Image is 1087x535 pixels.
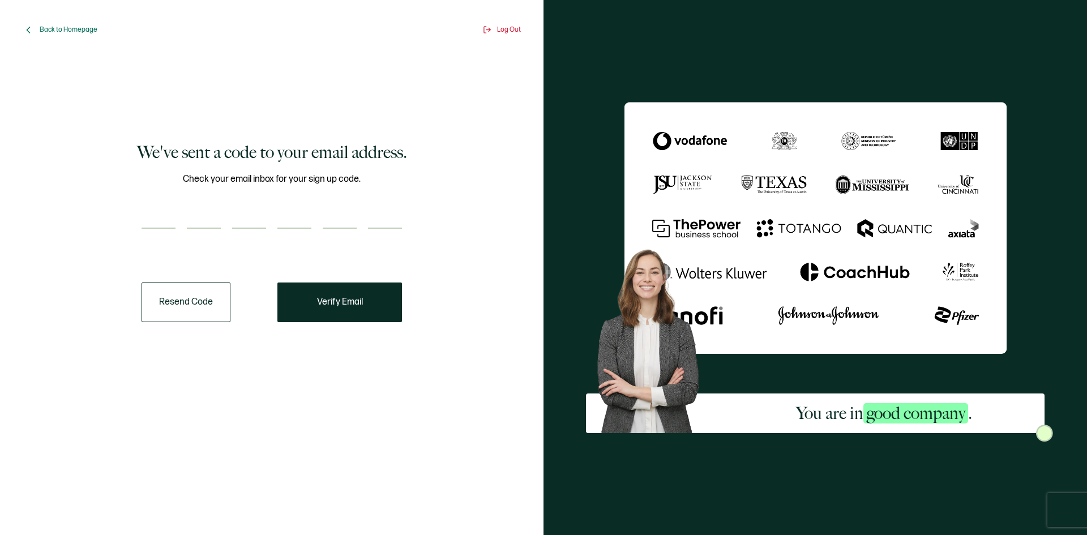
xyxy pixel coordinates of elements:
[586,240,724,433] img: Sertifier Signup - You are in <span class="strong-h">good company</span>. Hero
[898,407,1087,535] iframe: Chat Widget
[863,403,968,423] span: good company
[137,141,407,164] h1: We've sent a code to your email address.
[40,25,97,34] span: Back to Homepage
[277,283,402,322] button: Verify Email
[624,102,1007,354] img: Sertifier We've sent a code to your email address.
[183,172,361,186] span: Check your email inbox for your sign up code.
[317,298,363,307] span: Verify Email
[142,283,230,322] button: Resend Code
[796,402,972,425] h2: You are in .
[497,25,521,34] span: Log Out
